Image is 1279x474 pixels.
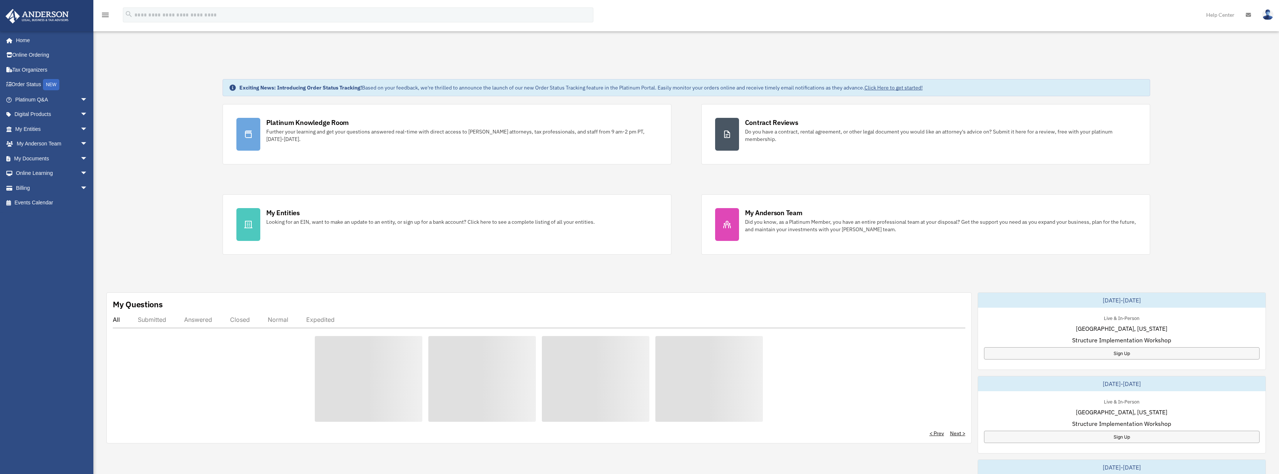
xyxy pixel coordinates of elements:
[1072,419,1171,428] span: Structure Implementation Workshop
[239,84,923,91] div: Based on your feedback, we're thrilled to announce the launch of our new Order Status Tracking fe...
[929,430,944,437] a: < Prev
[80,92,95,107] span: arrow_drop_down
[5,122,99,136] a: My Entitiesarrow_drop_down
[5,92,99,107] a: Platinum Q&Aarrow_drop_down
[80,166,95,181] span: arrow_drop_down
[745,128,1136,143] div: Do you have a contract, rental agreement, or other legal document you would like an attorney's ad...
[113,299,163,310] div: My Questions
[5,77,99,92] a: Order StatusNEW
[80,122,95,137] span: arrow_drop_down
[266,208,300,217] div: My Entities
[5,136,99,151] a: My Anderson Teamarrow_drop_down
[745,118,798,127] div: Contract Reviews
[5,151,99,166] a: My Documentsarrow_drop_down
[101,13,110,19] a: menu
[984,431,1260,443] a: Sign Up
[306,316,335,323] div: Expedited
[1076,408,1167,417] span: [GEOGRAPHIC_DATA], [US_STATE]
[80,181,95,196] span: arrow_drop_down
[266,128,658,143] div: Further your learning and get your questions answered real-time with direct access to [PERSON_NAM...
[745,218,1136,233] div: Did you know, as a Platinum Member, you have an entire professional team at your disposal? Get th...
[125,10,133,18] i: search
[43,79,59,90] div: NEW
[950,430,965,437] a: Next >
[80,107,95,122] span: arrow_drop_down
[3,9,71,23] img: Anderson Advisors Platinum Portal
[5,166,99,181] a: Online Learningarrow_drop_down
[184,316,212,323] div: Answered
[1262,9,1273,20] img: User Pic
[239,84,362,91] strong: Exciting News: Introducing Order Status Tracking!
[230,316,250,323] div: Closed
[223,104,671,164] a: Platinum Knowledge Room Further your learning and get your questions answered real-time with dire...
[1098,314,1145,321] div: Live & In-Person
[1098,397,1145,405] div: Live & In-Person
[864,84,923,91] a: Click Here to get started!
[138,316,166,323] div: Submitted
[984,347,1260,360] a: Sign Up
[1072,336,1171,345] span: Structure Implementation Workshop
[266,118,349,127] div: Platinum Knowledge Room
[266,218,595,226] div: Looking for an EIN, want to make an update to an entity, or sign up for a bank account? Click her...
[5,195,99,210] a: Events Calendar
[1076,324,1167,333] span: [GEOGRAPHIC_DATA], [US_STATE]
[5,107,99,122] a: Digital Productsarrow_drop_down
[101,10,110,19] i: menu
[701,194,1150,255] a: My Anderson Team Did you know, as a Platinum Member, you have an entire professional team at your...
[268,316,288,323] div: Normal
[745,208,803,217] div: My Anderson Team
[80,151,95,166] span: arrow_drop_down
[5,62,99,77] a: Tax Organizers
[113,316,120,323] div: All
[5,33,95,48] a: Home
[701,104,1150,164] a: Contract Reviews Do you have a contract, rental agreement, or other legal document you would like...
[223,194,671,255] a: My Entities Looking for an EIN, want to make an update to an entity, or sign up for a bank accoun...
[978,293,1266,308] div: [DATE]-[DATE]
[978,376,1266,391] div: [DATE]-[DATE]
[5,181,99,195] a: Billingarrow_drop_down
[5,48,99,63] a: Online Ordering
[80,136,95,152] span: arrow_drop_down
